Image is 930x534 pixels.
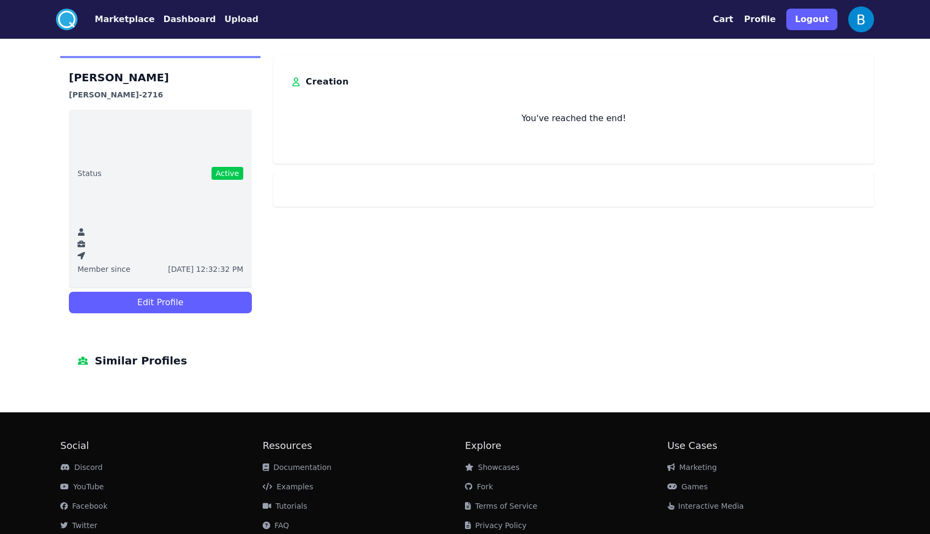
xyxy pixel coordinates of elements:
[212,167,243,180] span: Active
[263,463,332,472] a: Documentation
[667,438,870,453] h2: Use Cases
[77,168,102,179] span: Status
[713,13,733,26] button: Cart
[263,502,307,510] a: Tutorials
[216,13,258,26] a: Upload
[60,482,104,491] a: YouTube
[263,438,465,453] h2: Resources
[848,6,874,32] img: profile
[60,502,108,510] a: Facebook
[69,292,252,313] button: Edit Profile
[60,438,263,453] h2: Social
[168,264,243,275] span: [DATE] 12:32:32 PM
[744,13,776,26] button: Profile
[291,112,857,125] p: You've reached the end!
[306,73,349,90] h3: Creation
[263,521,289,530] a: FAQ
[465,463,519,472] a: Showcases
[154,13,216,26] a: Dashboard
[465,438,667,453] h2: Explore
[60,463,103,472] a: Discord
[95,352,187,369] span: Similar Profiles
[786,4,837,34] a: Logout
[77,264,130,275] span: Member since
[667,482,708,491] a: Games
[95,13,154,26] button: Marketplace
[465,521,526,530] a: Privacy Policy
[77,13,154,26] a: Marketplace
[69,69,252,86] h1: [PERSON_NAME]
[465,502,537,510] a: Terms of Service
[224,13,258,26] button: Upload
[263,482,313,491] a: Examples
[69,88,252,101] h3: [PERSON_NAME]-2716
[667,502,744,510] a: Interactive Media
[465,482,493,491] a: Fork
[786,9,837,30] button: Logout
[163,13,216,26] button: Dashboard
[60,521,97,530] a: Twitter
[667,463,717,472] a: Marketing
